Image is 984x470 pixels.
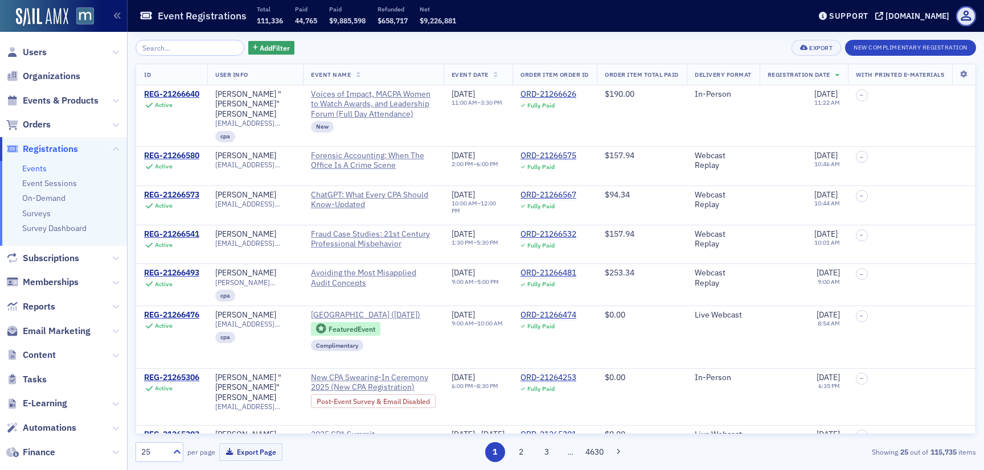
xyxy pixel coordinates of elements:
div: REG-21266476 [144,310,199,320]
strong: 25 [898,447,910,457]
button: 2 [511,442,531,462]
div: Fully Paid [527,281,555,288]
button: 1 [485,442,505,462]
p: Paid [295,5,317,13]
span: [DATE] [814,150,838,160]
a: Orders [6,118,51,131]
span: $0.00 [605,310,625,320]
div: – [452,382,498,390]
span: $0.00 [605,372,625,382]
span: New CPA Swearing-In Ceremony 2025 (New CPA Registration) [311,373,436,393]
a: Fraud Case Studies: 21st Century Professional Misbehavior [311,229,436,249]
a: Surveys [22,208,51,218]
span: [PERSON_NAME][EMAIL_ADDRESS][PERSON_NAME][DOMAIN_NAME] [215,278,295,287]
time: 11:00 AM [452,98,477,106]
span: – [860,432,863,439]
div: Active [155,322,173,329]
label: per page [187,447,215,457]
a: Finance [6,446,55,459]
button: Export Page [219,443,282,461]
div: Webcast Replay [695,151,752,171]
div: Support [829,11,868,21]
time: 10:00 AM [452,199,477,207]
a: 2025 CPA Summit [311,430,436,440]
span: Reports [23,300,55,313]
span: Add Filter [260,43,290,53]
span: ID [144,71,151,79]
span: [DATE] [814,89,838,99]
span: Finance [23,446,55,459]
span: MACPA Town Hall (August 2025) [311,310,420,320]
a: [PERSON_NAME] [215,151,276,161]
time: 6:00 PM [452,382,473,390]
div: New [311,121,334,133]
div: Fully Paid [527,102,555,109]
a: Avoiding the Most Misapplied Audit Concepts [311,268,436,288]
div: [PERSON_NAME] [215,430,276,440]
span: Users [23,46,47,59]
div: Active [155,385,173,392]
div: Featured Event [329,326,375,332]
a: Subscriptions [6,252,79,265]
a: Email Marketing [6,325,91,337]
button: AddFilter [248,41,295,55]
a: ORD-21266567 [520,190,576,200]
span: Events & Products [23,94,99,107]
span: – [860,192,863,199]
div: Live Webcast [695,430,752,440]
div: – [452,239,498,246]
span: E-Learning [23,397,67,410]
a: [PERSON_NAME] "[PERSON_NAME]" [PERSON_NAME] [215,373,295,403]
span: Profile [956,6,976,26]
span: $658,717 [378,16,408,25]
div: [PERSON_NAME] [215,268,276,278]
span: [DATE] [452,89,475,99]
div: Active [155,163,173,170]
span: [EMAIL_ADDRESS][DOMAIN_NAME] [215,160,295,169]
time: 10:44 AM [814,199,840,207]
time: 5:00 PM [477,278,499,286]
div: Fully Paid [527,385,555,393]
span: – [860,271,863,278]
div: ORD-21265301 [520,430,576,440]
span: $157.94 [605,229,634,239]
a: [PERSON_NAME] [215,190,276,200]
span: Order Item Order ID [520,71,589,79]
div: Active [155,202,173,209]
time: 9:00 AM [452,319,474,327]
a: [PERSON_NAME] [215,229,276,240]
div: [PERSON_NAME] "[PERSON_NAME]" [PERSON_NAME] [215,89,295,119]
span: [EMAIL_ADDRESS][DOMAIN_NAME] [215,239,295,248]
div: Active [155,281,173,288]
span: [DATE] [481,429,505,439]
a: Organizations [6,70,80,83]
time: 9:00 AM [818,278,840,286]
a: REG-21265306 [144,373,199,383]
strong: 115,735 [928,447,958,457]
a: SailAMX [16,8,68,26]
span: $94.34 [605,189,630,200]
div: Webcast Replay [695,229,752,249]
div: ORD-21266626 [520,89,576,100]
span: … [563,447,579,457]
time: 1:30 PM [452,238,473,246]
span: [EMAIL_ADDRESS][DOMAIN_NAME] [215,200,295,208]
p: Total [257,5,283,13]
span: [DATE] [452,372,475,382]
span: Event Date [452,71,489,79]
span: – [860,375,863,382]
time: 2:00 PM [452,160,473,168]
span: – [860,232,863,238]
time: 8:30 PM [477,382,498,390]
div: Showing out of items [704,447,976,457]
a: Reports [6,300,55,313]
a: ORD-21266474 [520,310,576,320]
a: [GEOGRAPHIC_DATA] ([DATE]) [311,310,436,320]
span: Tasks [23,373,47,386]
a: REG-21266580 [144,151,199,161]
